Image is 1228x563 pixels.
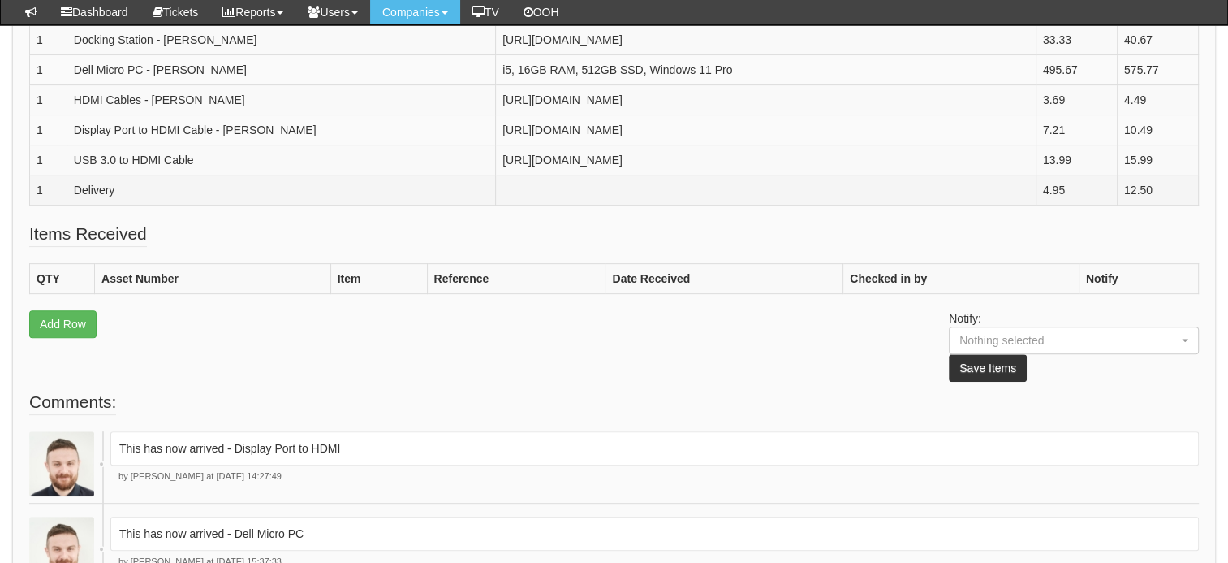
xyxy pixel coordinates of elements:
td: Delivery [67,175,495,206]
td: 13.99 [1036,145,1117,175]
td: Dell Micro PC - [PERSON_NAME] [67,55,495,85]
th: Item [330,264,427,294]
td: Display Port to HDMI Cable - [PERSON_NAME] [67,115,495,145]
td: 4.95 [1036,175,1117,206]
td: 40.67 [1117,25,1198,55]
td: [URL][DOMAIN_NAME] [496,85,1036,115]
td: 1 [30,175,67,206]
th: Asset Number [95,264,331,294]
img: Brad Guiness [29,431,94,496]
p: This has now arrived - Dell Micro PC [119,526,1190,542]
td: 7.21 [1036,115,1117,145]
td: 1 [30,115,67,145]
td: 10.49 [1117,115,1198,145]
th: Reference [427,264,605,294]
td: 1 [30,25,67,55]
td: Docking Station - [PERSON_NAME] [67,25,495,55]
button: Nothing selected [949,327,1199,354]
th: Date Received [605,264,843,294]
td: 1 [30,85,67,115]
td: 15.99 [1117,145,1198,175]
td: 3.69 [1036,85,1117,115]
p: by [PERSON_NAME] at [DATE] 14:27:49 [110,470,1199,483]
td: 495.67 [1036,55,1117,85]
td: i5, 16GB RAM, 512GB SSD, Windows 11 Pro [496,55,1036,85]
td: 4.49 [1117,85,1198,115]
td: HDMI Cables - [PERSON_NAME] [67,85,495,115]
legend: Comments: [29,390,116,415]
td: 12.50 [1117,175,1198,206]
td: 1 [30,55,67,85]
td: 1 [30,145,67,175]
p: This has now arrived - Display Port to HDMI [119,440,1190,457]
td: [URL][DOMAIN_NAME] [496,25,1036,55]
button: Save Items [949,354,1027,382]
a: Add Row [29,310,97,338]
div: Nothing selected [959,332,1157,349]
td: 33.33 [1036,25,1117,55]
td: 575.77 [1117,55,1198,85]
td: [URL][DOMAIN_NAME] [496,115,1036,145]
legend: Items Received [29,222,147,247]
th: Notify [1079,264,1198,294]
td: [URL][DOMAIN_NAME] [496,145,1036,175]
th: QTY [30,264,95,294]
td: USB 3.0 to HDMI Cable [67,145,495,175]
p: Notify: [949,310,1199,382]
th: Checked in by [843,264,1079,294]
